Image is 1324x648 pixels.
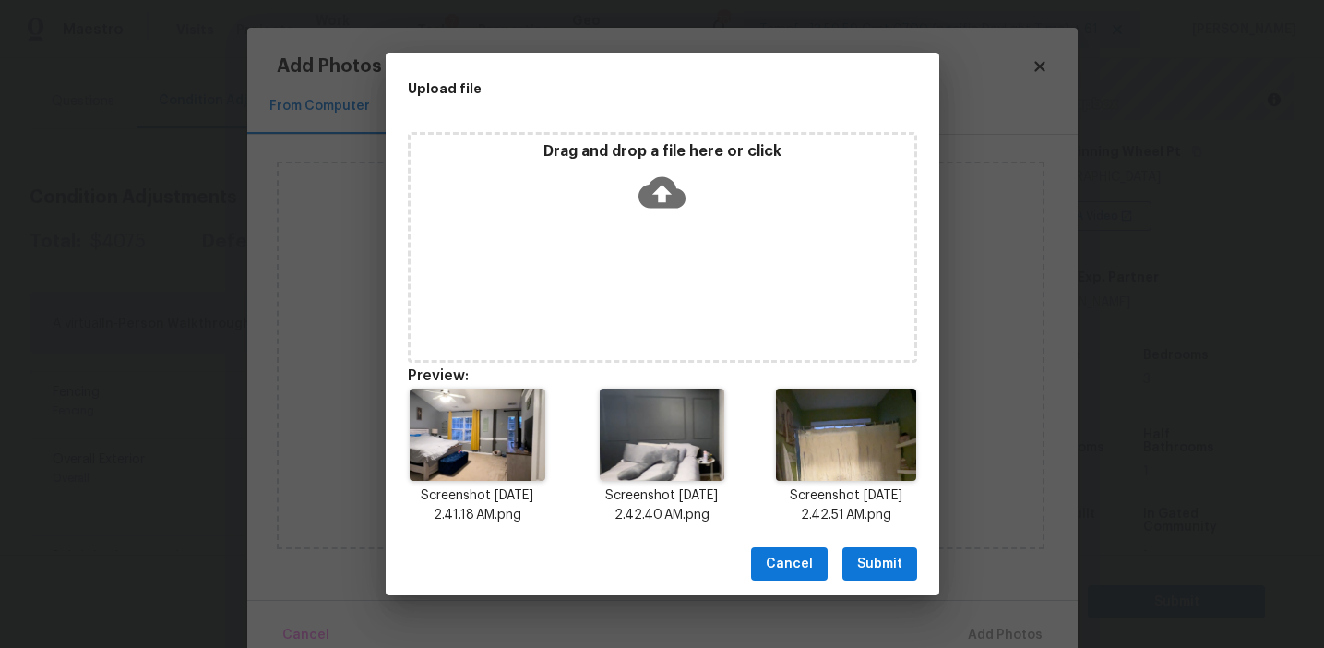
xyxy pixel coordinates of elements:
p: Drag and drop a file here or click [411,142,914,162]
button: Cancel [751,547,828,582]
span: Cancel [766,553,813,576]
p: Screenshot [DATE] 2.42.51 AM.png [776,486,916,525]
img: ZYIcqKmwRQd6yOv2ShYfdiwBrb4Kohzee4JP6zkZaBfpww+f8ArJSmO46talsAAAAASUVORK5CYII= [410,389,545,481]
img: 5Oz+akuL+AVybZOeSDn0CAAAAAElFTkSuQmCC [776,389,916,481]
h2: Upload file [408,78,834,99]
button: Submit [842,547,917,582]
p: Screenshot [DATE] 2.42.40 AM.png [591,486,732,525]
p: Screenshot [DATE] 2.41.18 AM.png [408,486,548,525]
span: Submit [857,553,902,576]
img: Lz5tR7bxlqeKAAAAAElFTkSuQmCC [600,389,724,481]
